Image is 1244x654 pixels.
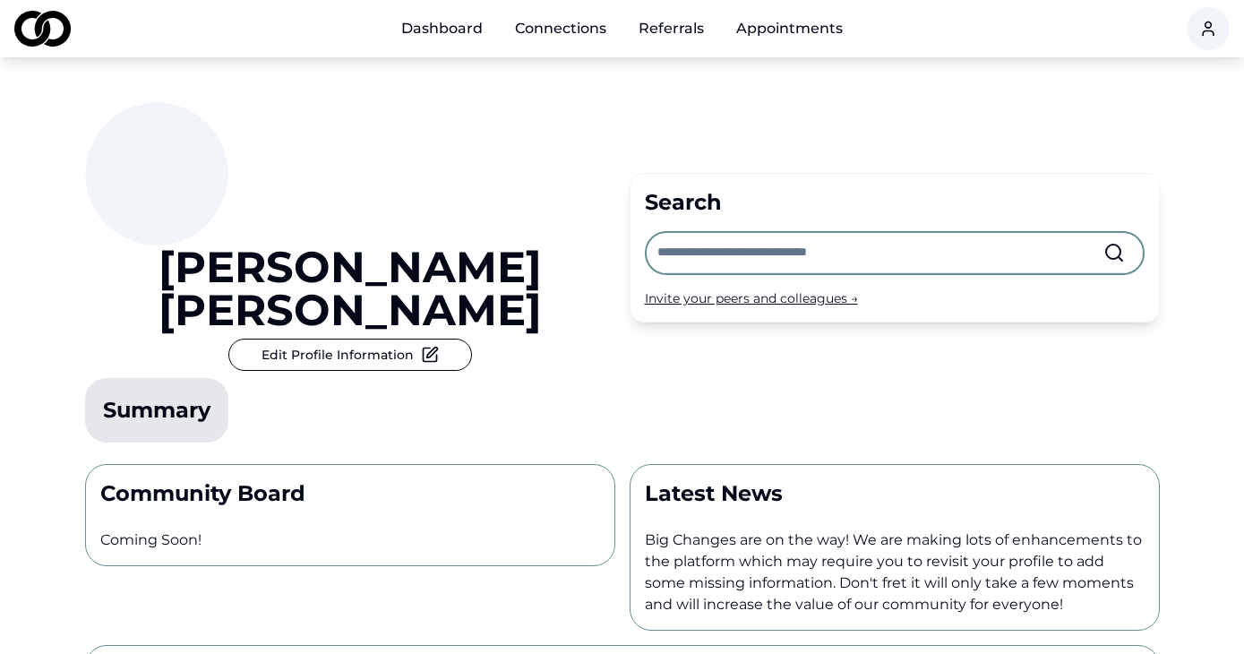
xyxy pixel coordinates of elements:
div: Search [645,188,1145,217]
div: Summary [103,396,210,425]
p: Latest News [645,479,1145,508]
p: Community Board [100,479,600,508]
a: Dashboard [387,11,497,47]
p: Big Changes are on the way! We are making lots of enhancements to the platform which may require ... [645,529,1145,615]
a: Appointments [722,11,857,47]
p: Coming Soon! [100,529,600,551]
a: Referrals [624,11,718,47]
div: Invite your peers and colleagues → [645,289,1145,307]
a: Connections [501,11,621,47]
a: [PERSON_NAME] [PERSON_NAME] [85,245,615,331]
button: Edit Profile Information [228,339,472,371]
nav: Main [387,11,857,47]
img: logo [14,11,71,47]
